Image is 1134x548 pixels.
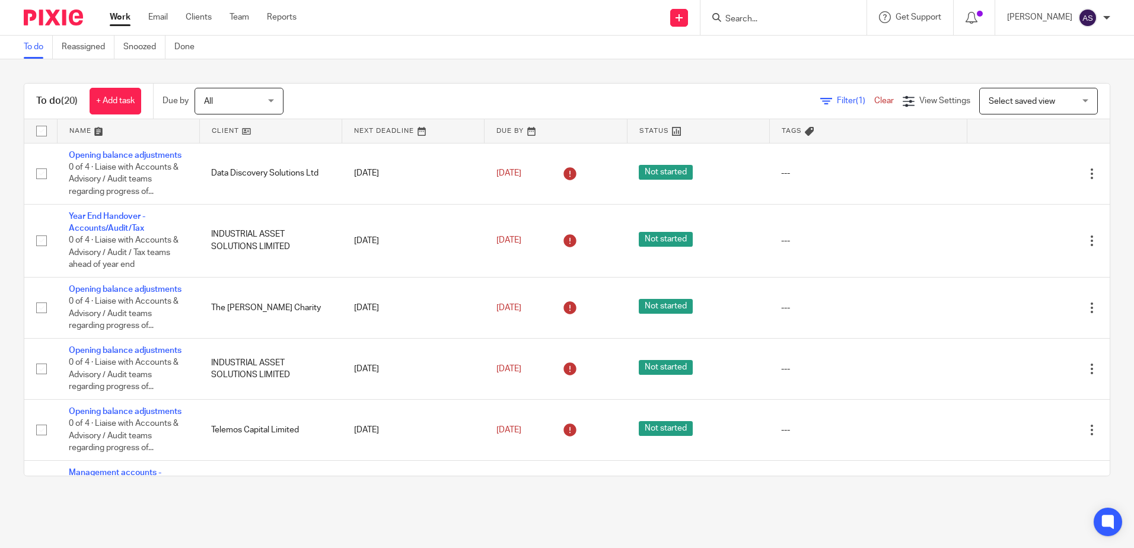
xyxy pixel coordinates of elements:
[342,277,485,338] td: [DATE]
[342,461,485,522] td: [DATE]
[874,97,894,105] a: Clear
[186,11,212,23] a: Clients
[724,14,831,25] input: Search
[782,128,802,134] span: Tags
[69,285,181,294] a: Opening balance adjustments
[342,338,485,399] td: [DATE]
[69,346,181,355] a: Opening balance adjustments
[639,299,693,314] span: Not started
[36,95,78,107] h1: To do
[69,407,181,416] a: Opening balance adjustments
[781,424,955,436] div: ---
[781,302,955,314] div: ---
[639,421,693,436] span: Not started
[496,426,521,434] span: [DATE]
[989,97,1055,106] span: Select saved view
[639,232,693,247] span: Not started
[204,97,213,106] span: All
[69,163,179,196] span: 0 of 4 · Liaise with Accounts & Advisory / Audit teams regarding progress of...
[24,36,53,59] a: To do
[639,360,693,375] span: Not started
[1007,11,1072,23] p: [PERSON_NAME]
[781,167,955,179] div: ---
[199,143,342,204] td: Data Discovery Solutions Ltd
[781,363,955,375] div: ---
[496,365,521,373] span: [DATE]
[163,95,189,107] p: Due by
[199,277,342,338] td: The [PERSON_NAME] Charity
[62,36,114,59] a: Reassigned
[781,235,955,247] div: ---
[267,11,297,23] a: Reports
[69,151,181,160] a: Opening balance adjustments
[230,11,249,23] a: Team
[24,9,83,26] img: Pixie
[199,400,342,461] td: Telemos Capital Limited
[496,169,521,177] span: [DATE]
[69,297,179,330] span: 0 of 4 · Liaise with Accounts & Advisory / Audit teams regarding progress of...
[61,96,78,106] span: (20)
[896,13,941,21] span: Get Support
[69,236,179,269] span: 0 of 4 · Liaise with Accounts & Advisory / Audit / Tax teams ahead of year end
[123,36,165,59] a: Snoozed
[342,400,485,461] td: [DATE]
[148,11,168,23] a: Email
[69,420,179,453] span: 0 of 4 · Liaise with Accounts & Advisory / Audit teams regarding progress of...
[496,237,521,245] span: [DATE]
[69,469,161,489] a: Management accounts - Monthly
[856,97,865,105] span: (1)
[199,204,342,277] td: INDUSTRIAL ASSET SOLUTIONS LIMITED
[69,212,145,232] a: Year End Handover - Accounts/Audit/Tax
[342,143,485,204] td: [DATE]
[199,461,342,522] td: Dinton Hotel Limited
[110,11,130,23] a: Work
[919,97,970,105] span: View Settings
[1078,8,1097,27] img: svg%3E
[639,165,693,180] span: Not started
[174,36,203,59] a: Done
[90,88,141,114] a: + Add task
[837,97,874,105] span: Filter
[69,359,179,391] span: 0 of 4 · Liaise with Accounts & Advisory / Audit teams regarding progress of...
[199,338,342,399] td: INDUSTRIAL ASSET SOLUTIONS LIMITED
[342,204,485,277] td: [DATE]
[496,304,521,312] span: [DATE]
